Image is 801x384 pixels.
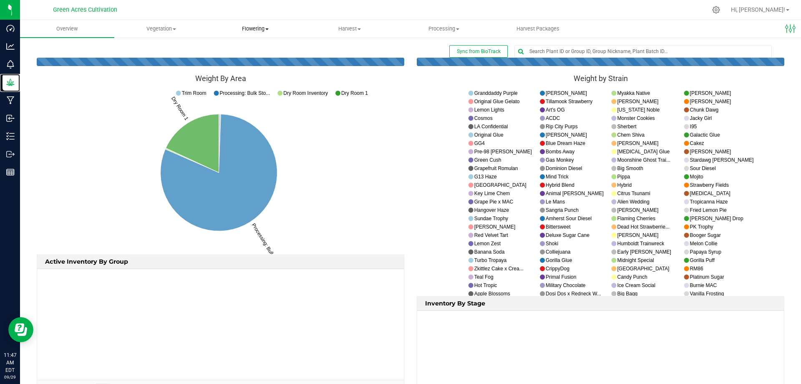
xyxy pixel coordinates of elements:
[617,291,638,297] text: Big Bagg
[546,149,574,155] text: Bombs Away
[690,174,703,180] text: Mojito
[617,249,671,255] text: Early [PERSON_NAME]
[6,42,15,51] inline-svg: Analytics
[474,107,504,113] text: Lemon Lights
[546,115,560,121] text: ACDC
[546,132,587,138] text: [PERSON_NAME]
[546,266,569,272] text: CrippyDog
[474,140,485,146] text: GG4
[474,266,524,272] text: Zkittlez Cake x Crea...
[474,165,518,171] text: Grapefruit Romulan
[6,114,15,122] inline-svg: Inbound
[341,90,368,96] text: Dry Room 1
[6,60,15,69] inline-svg: Monitoring
[474,90,518,96] text: Granddaddy Purple
[690,124,697,130] text: I95
[617,99,659,104] text: [PERSON_NAME]
[114,20,209,38] a: Vegetation
[690,232,721,238] text: Booger Sugar
[6,150,15,158] inline-svg: Outbound
[617,107,660,113] text: [US_STATE] Noble
[617,266,670,272] text: [GEOGRAPHIC_DATA]
[690,266,703,272] text: RM86
[617,132,645,138] text: Chem Shiva
[283,90,328,96] text: Dry Room Inventory
[474,249,505,255] text: Banana Soda
[302,20,397,38] a: Harvest
[182,90,207,96] text: Trim Room
[690,224,713,230] text: PK Trophy
[617,282,655,288] text: Ice Cream Social
[546,224,571,230] text: Bittersweet
[546,249,571,255] text: Colliejuana
[731,6,785,13] span: Hi, [PERSON_NAME]!
[617,224,670,230] text: Dead Hot Strawberrie...
[617,124,637,130] text: Sherbert
[474,207,509,213] text: Hangover Haze
[546,107,565,113] text: Art's OG
[209,25,302,33] span: Flowering
[546,90,587,96] text: [PERSON_NAME]
[45,25,89,33] span: Overview
[474,174,497,180] text: G13 Haze
[690,216,743,221] text: [PERSON_NAME] Drop
[617,216,655,221] text: Flaming Cherries
[449,45,508,58] button: Sync from BioTrack
[617,241,665,247] text: Humboldt Trainwreck
[690,199,728,205] text: Tropicanna Haze
[690,99,731,104] text: [PERSON_NAME]
[546,99,592,104] text: Tillamook Strawberry
[6,96,15,104] inline-svg: Manufacturing
[43,255,131,268] span: Active Inventory by Group
[546,124,578,130] text: Rip City Purps
[690,274,724,280] text: Platinum Sugar
[546,165,582,171] text: Dominion Diesel
[617,157,670,163] text: Moonshine Ghost Trai...
[474,241,501,247] text: Lemon Zest
[617,199,650,205] text: Alien Wedding
[617,207,659,213] text: [PERSON_NAME]
[690,157,754,163] text: Stardawg [PERSON_NAME]
[617,115,655,121] text: Monster Cookies
[6,132,15,140] inline-svg: Inventory
[690,249,722,255] text: Papaya Syrup
[690,107,719,113] text: Chunk Dawg
[546,140,585,146] text: Blue Dream Haze
[546,282,586,288] text: Military Chocolate
[617,257,654,263] text: Midnight Special
[546,207,579,213] text: Sangria Punch
[417,74,784,83] div: Weight by Strain
[515,46,771,57] input: Search Plant ID or Group ID, Group Nickname, Plant Batch ID...
[546,216,592,221] text: Amherst Sour Diesel
[6,24,15,33] inline-svg: Dashboard
[4,351,16,374] p: 11:47 AM EDT
[474,257,507,263] text: Turbo Tropaya
[617,174,630,180] text: Pippa
[474,282,497,288] text: Hot Tropic
[4,374,16,380] p: 09/29
[6,168,15,176] inline-svg: Reports
[220,90,270,96] text: Processing: Bulk Sto...
[690,291,724,297] text: Vanilla Frosting
[690,132,720,138] text: Galactic Glue
[474,216,508,221] text: Sundae Trophy
[617,149,670,155] text: [MEDICAL_DATA] Glue
[617,140,659,146] text: [PERSON_NAME]
[491,20,585,38] a: Harvest Packages
[617,182,632,188] text: Hybrid
[474,191,510,196] text: Key Lime Chem
[711,6,721,14] div: Manage settings
[474,115,493,121] text: Cosmos
[209,20,303,38] a: Flowering
[20,20,114,38] a: Overview
[6,78,15,86] inline-svg: Grow
[423,297,488,310] span: Inventory by Stage
[690,182,729,188] text: Strawberry Fields
[546,174,569,180] text: Mind Trick
[690,140,704,146] text: Cakez
[474,224,516,230] text: [PERSON_NAME]
[37,74,404,83] div: Weight By Area
[617,165,643,171] text: Big Smooth
[690,241,718,247] text: Melon Collie
[617,232,659,238] text: [PERSON_NAME]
